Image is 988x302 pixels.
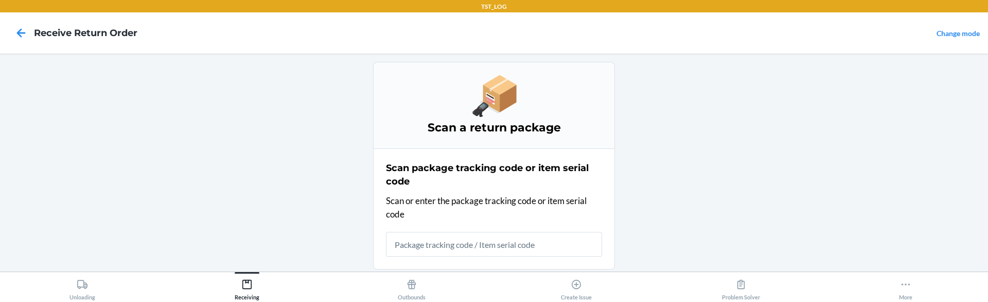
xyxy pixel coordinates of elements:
[386,194,602,221] p: Scan or enter the package tracking code or item serial code
[165,272,329,300] button: Receiving
[481,2,507,11] p: TST_LOG
[823,272,988,300] button: More
[398,275,426,300] div: Outbounds
[34,26,137,40] h4: Receive Return Order
[659,272,823,300] button: Problem Solver
[937,29,980,38] a: Change mode
[329,272,494,300] button: Outbounds
[722,275,760,300] div: Problem Solver
[69,275,95,300] div: Unloading
[386,161,602,188] h2: Scan package tracking code or item serial code
[561,275,592,300] div: Create Issue
[235,275,259,300] div: Receiving
[386,232,602,257] input: Package tracking code / Item serial code
[386,120,602,136] h3: Scan a return package
[899,275,912,300] div: More
[494,272,659,300] button: Create Issue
